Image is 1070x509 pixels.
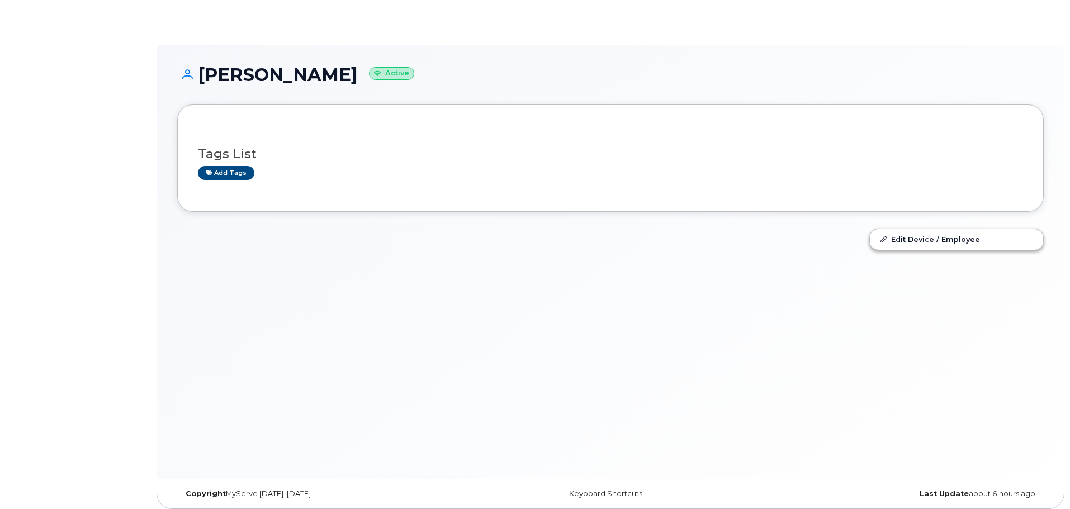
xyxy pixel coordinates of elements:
small: Active [369,67,414,80]
h3: Tags List [198,147,1023,161]
a: Keyboard Shortcuts [569,489,642,498]
a: Edit Device / Employee [870,229,1043,249]
strong: Last Update [920,489,969,498]
h1: [PERSON_NAME] [177,65,1044,84]
div: MyServe [DATE]–[DATE] [177,489,466,498]
strong: Copyright [186,489,226,498]
a: Add tags [198,166,254,180]
div: about 6 hours ago [755,489,1044,498]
